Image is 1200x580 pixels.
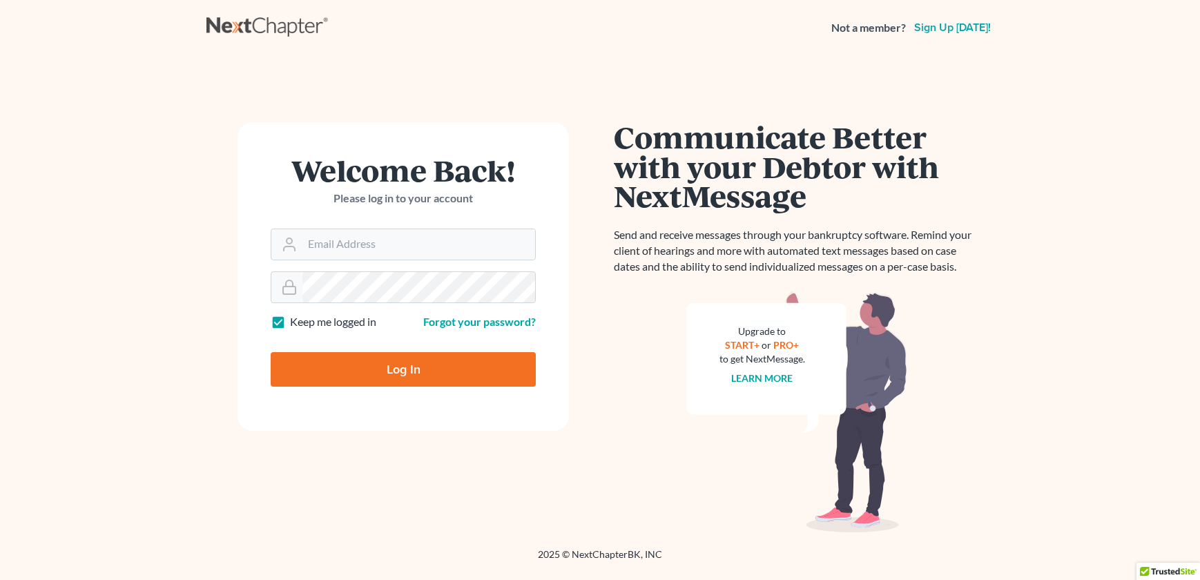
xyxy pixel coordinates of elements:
div: Upgrade to [719,325,805,338]
a: Forgot your password? [423,315,536,328]
img: nextmessage_bg-59042aed3d76b12b5cd301f8e5b87938c9018125f34e5fa2b7a6b67550977c72.svg [686,291,907,533]
a: Learn more [732,372,793,384]
h1: Communicate Better with your Debtor with NextMessage [614,122,980,211]
input: Log In [271,352,536,387]
a: PRO+ [774,339,800,351]
div: 2025 © NextChapterBK, INC [206,548,994,572]
label: Keep me logged in [290,314,376,330]
input: Email Address [302,229,535,260]
span: or [762,339,772,351]
p: Send and receive messages through your bankruptcy software. Remind your client of hearings and mo... [614,227,980,275]
div: to get NextMessage. [719,352,805,366]
a: START+ [726,339,760,351]
p: Please log in to your account [271,191,536,206]
h1: Welcome Back! [271,155,536,185]
strong: Not a member? [831,20,906,36]
a: Sign up [DATE]! [911,22,994,33]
